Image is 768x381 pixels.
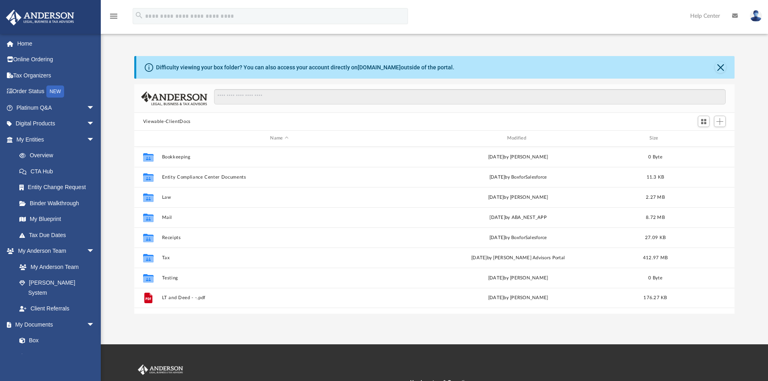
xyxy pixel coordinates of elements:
div: Difficulty viewing your box folder? You can also access your account directly on outside of the p... [156,63,454,72]
a: Digital Productsarrow_drop_down [6,116,107,132]
img: User Pic [750,10,762,22]
a: [PERSON_NAME] System [11,275,103,301]
div: NEW [46,85,64,98]
button: Testing [162,275,397,281]
button: Tax [162,255,397,260]
img: Anderson Advisors Platinum Portal [136,364,185,375]
div: [DATE] by ABA_NEST_APP [400,214,635,221]
button: Close [715,62,726,73]
div: [DATE] by [PERSON_NAME] Advisors Portal [400,254,635,261]
a: My Entitiesarrow_drop_down [6,131,107,148]
a: Online Ordering [6,52,107,68]
span: arrow_drop_down [87,100,103,116]
div: id [675,135,731,142]
button: Add [714,116,726,127]
div: id [138,135,158,142]
span: 0 Byte [648,275,662,280]
span: arrow_drop_down [87,116,103,132]
div: [DATE] by [PERSON_NAME] [400,294,635,302]
div: [DATE] by [PERSON_NAME] [400,194,635,201]
input: Search files and folders [214,89,726,104]
button: Law [162,195,397,200]
a: Binder Walkthrough [11,195,107,211]
a: Home [6,35,107,52]
a: Order StatusNEW [6,83,107,100]
a: My Anderson Team [11,259,99,275]
span: 8.72 MB [646,215,665,219]
button: Bookkeeping [162,154,397,160]
div: Name [161,135,397,142]
div: [DATE] by BoxforSalesforce [400,234,635,241]
button: Receipts [162,235,397,240]
a: Client Referrals [11,301,103,317]
span: 11.3 KB [646,175,664,179]
div: [DATE] by [PERSON_NAME] [400,153,635,160]
button: Mail [162,215,397,220]
a: Tax Due Dates [11,227,107,243]
a: Tax Organizers [6,67,107,83]
a: Meeting Minutes [11,348,103,364]
span: 27.09 KB [645,235,666,239]
a: Overview [11,148,107,164]
span: 176.27 KB [643,296,667,300]
span: arrow_drop_down [87,243,103,260]
button: Viewable-ClientDocs [143,118,191,125]
div: Size [639,135,671,142]
span: arrow_drop_down [87,131,103,148]
a: [DOMAIN_NAME] [358,64,401,71]
span: 2.27 MB [646,195,665,199]
a: menu [109,15,119,21]
a: Box [11,333,99,349]
i: menu [109,11,119,21]
button: Entity Compliance Center Documents [162,175,397,180]
i: search [135,11,144,20]
span: 0 Byte [648,154,662,159]
button: Switch to Grid View [698,116,710,127]
button: LT and Deed - -.pdf [162,295,397,300]
div: grid [134,147,735,314]
span: arrow_drop_down [87,316,103,333]
img: Anderson Advisors Platinum Portal [4,10,77,25]
span: 412.97 MB [643,255,668,260]
div: [DATE] by [PERSON_NAME] [400,274,635,281]
div: Modified [400,135,636,142]
div: [DATE] by BoxforSalesforce [400,173,635,181]
a: My Anderson Teamarrow_drop_down [6,243,103,259]
a: Platinum Q&Aarrow_drop_down [6,100,107,116]
a: My Documentsarrow_drop_down [6,316,103,333]
a: Entity Change Request [11,179,107,196]
a: CTA Hub [11,163,107,179]
a: My Blueprint [11,211,103,227]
